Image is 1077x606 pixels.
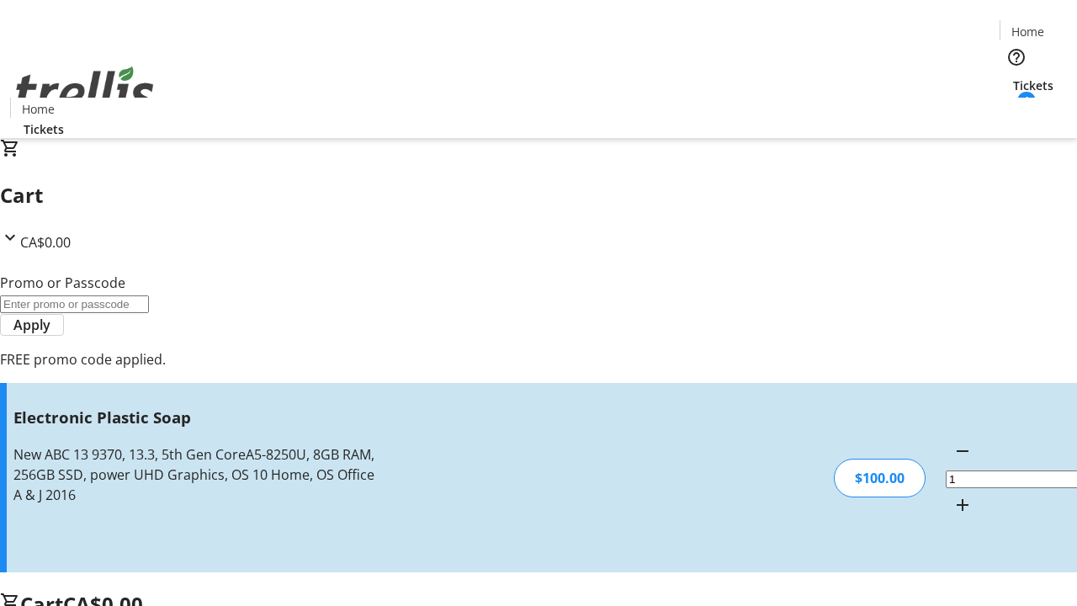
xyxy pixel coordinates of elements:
button: Increment by one [946,488,979,522]
button: Decrement by one [946,434,979,468]
span: Tickets [24,120,64,138]
span: Tickets [1013,77,1053,94]
img: Orient E2E Organization YNnWEHQYu8's Logo [10,48,160,132]
span: CA$0.00 [20,233,71,252]
span: Apply [13,315,50,335]
a: Home [1000,23,1054,40]
button: Help [1000,40,1033,74]
button: Cart [1000,94,1033,128]
span: Home [1011,23,1044,40]
div: $100.00 [834,459,926,497]
div: New ABC 13 9370, 13.3, 5th Gen CoreA5-8250U, 8GB RAM, 256GB SSD, power UHD Graphics, OS 10 Home, ... [13,444,381,505]
span: Home [22,100,55,118]
h3: Electronic Plastic Soap [13,406,381,429]
a: Tickets [10,120,77,138]
a: Home [11,100,65,118]
a: Tickets [1000,77,1067,94]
